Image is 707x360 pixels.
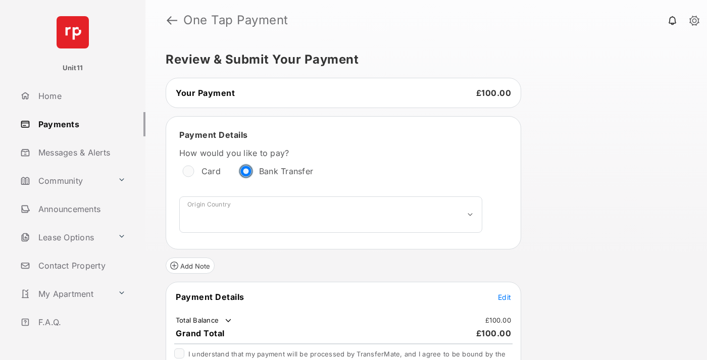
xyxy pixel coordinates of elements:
td: Total Balance [175,316,233,326]
button: Edit [498,292,511,302]
span: £100.00 [476,328,512,338]
span: Your Payment [176,88,235,98]
p: Unit11 [63,63,83,73]
a: Lease Options [16,225,114,249]
span: Payment Details [179,130,248,140]
img: svg+xml;base64,PHN2ZyB4bWxucz0iaHR0cDovL3d3dy53My5vcmcvMjAwMC9zdmciIHdpZHRoPSI2NCIgaGVpZ2h0PSI2NC... [57,16,89,48]
a: Messages & Alerts [16,140,145,165]
span: Grand Total [176,328,225,338]
span: Edit [498,293,511,301]
h5: Review & Submit Your Payment [166,54,679,66]
span: Payment Details [176,292,244,302]
a: F.A.Q. [16,310,145,334]
span: £100.00 [476,88,512,98]
a: Home [16,84,145,108]
button: Add Note [166,258,215,274]
a: Contact Property [16,253,145,278]
a: My Apartment [16,282,114,306]
a: Community [16,169,114,193]
a: Announcements [16,197,145,221]
a: Payments [16,112,145,136]
label: Card [201,166,221,176]
label: Bank Transfer [259,166,313,176]
strong: One Tap Payment [183,14,288,26]
label: How would you like to pay? [179,148,482,158]
td: £100.00 [485,316,512,325]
